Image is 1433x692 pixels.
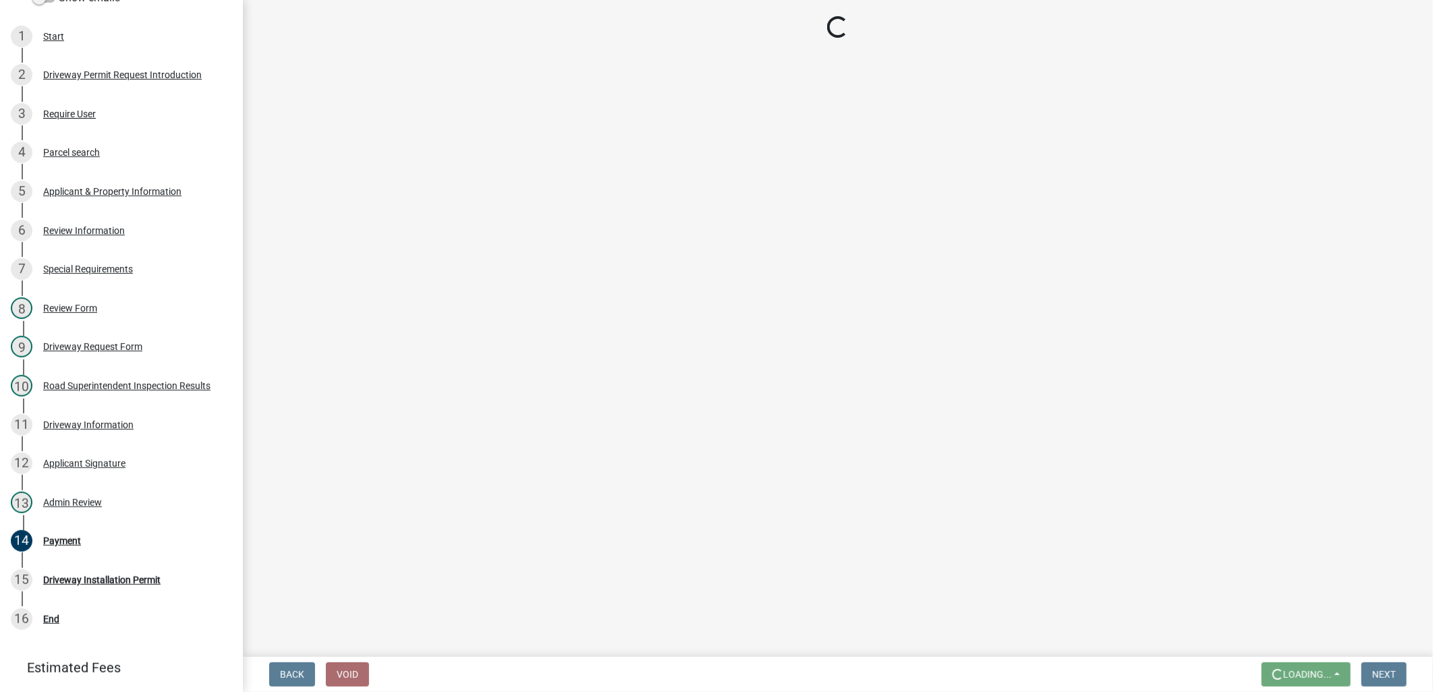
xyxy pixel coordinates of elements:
[11,142,32,163] div: 4
[11,297,32,319] div: 8
[11,569,32,591] div: 15
[43,304,97,313] div: Review Form
[269,662,315,687] button: Back
[43,459,125,468] div: Applicant Signature
[1361,662,1407,687] button: Next
[11,530,32,552] div: 14
[43,187,181,196] div: Applicant & Property Information
[11,654,221,681] a: Estimated Fees
[43,342,142,351] div: Driveway Request Form
[11,336,32,357] div: 9
[11,453,32,474] div: 12
[1262,662,1351,687] button: Loading...
[11,608,32,630] div: 16
[43,381,210,391] div: Road Superintendent Inspection Results
[11,181,32,202] div: 5
[43,32,64,41] div: Start
[1372,669,1396,680] span: Next
[326,662,369,687] button: Void
[43,148,100,157] div: Parcel search
[11,64,32,86] div: 2
[11,26,32,47] div: 1
[43,614,59,624] div: End
[43,498,102,507] div: Admin Review
[43,226,125,235] div: Review Information
[11,258,32,280] div: 7
[11,492,32,513] div: 13
[43,264,133,274] div: Special Requirements
[280,669,304,680] span: Back
[11,220,32,241] div: 6
[43,70,202,80] div: Driveway Permit Request Introduction
[11,103,32,125] div: 3
[43,109,96,119] div: Require User
[43,536,81,546] div: Payment
[1283,669,1332,680] span: Loading...
[11,375,32,397] div: 10
[43,575,161,585] div: Driveway Installation Permit
[43,420,134,430] div: Driveway Information
[11,414,32,436] div: 11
